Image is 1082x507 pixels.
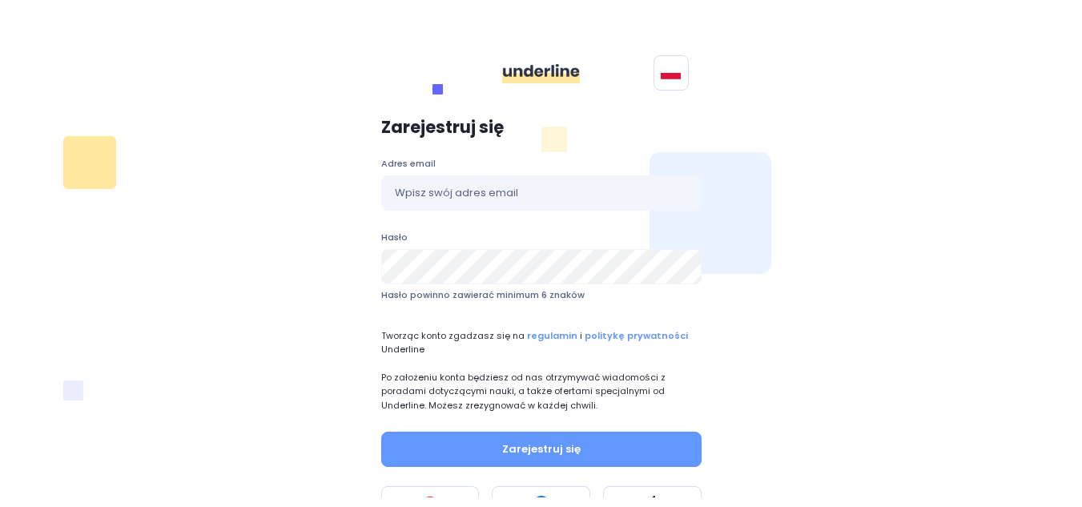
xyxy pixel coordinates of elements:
span: Tworząc konto zgadzasz się na i Underline [381,329,702,356]
input: Wpisz swój adres email [381,175,702,211]
label: Hasło [381,230,702,245]
a: politykę prywatności [585,329,688,342]
p: Po założeniu konta będziesz od nas otrzymywać wiadomości z poradami dotyczącymi nauki, a także of... [381,371,702,412]
button: Zarejestruj się [381,432,702,467]
span: Hasło powinno zawierać minimum 6 znaków [381,288,585,301]
a: regulamin [525,329,577,342]
label: Adres email [381,156,702,171]
p: Zarejestruj się [381,118,702,137]
img: ddgMu+Zv+CXDCfumCWfsmuPlDdRfDDxAd9LAAAAAAElFTkSuQmCC [502,64,580,83]
img: svg+xml;base64,PHN2ZyB4bWxucz0iaHR0cDovL3d3dy53My5vcmcvMjAwMC9zdmciIGlkPSJGbGFnIG9mIFBvbGFuZCIgdm... [661,66,681,79]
